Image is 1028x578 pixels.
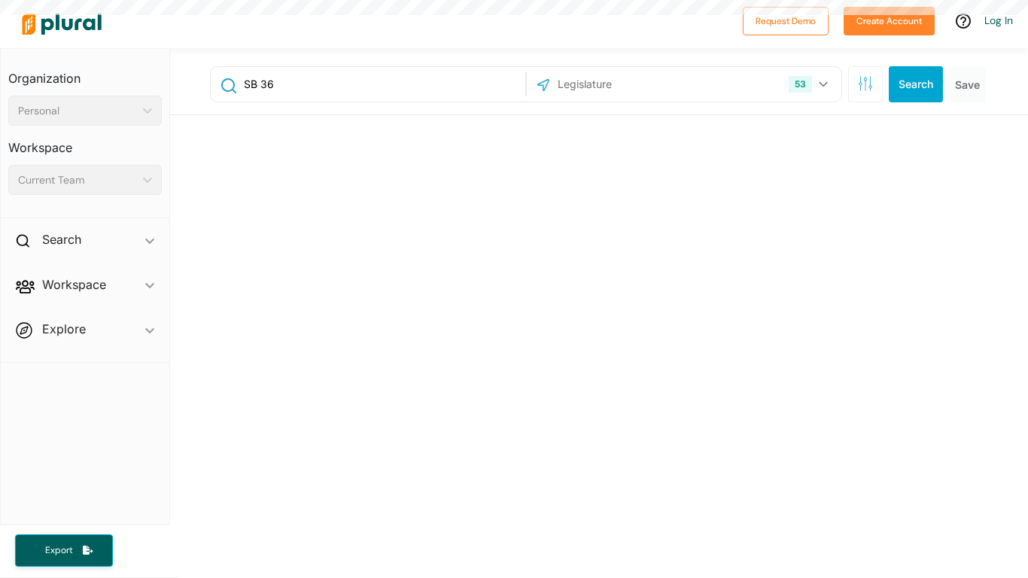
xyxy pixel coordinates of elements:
[15,534,113,567] button: Export
[858,76,873,89] span: Search Filters
[844,7,935,35] button: Create Account
[35,544,83,557] span: Export
[949,66,986,102] button: Save
[8,56,162,90] h3: Organization
[743,12,829,28] a: Request Demo
[743,7,829,35] button: Request Demo
[984,14,1013,27] a: Log In
[844,12,935,28] a: Create Account
[8,126,162,159] h3: Workspace
[242,70,522,99] input: Enter keywords, bill # or legislator name
[783,70,838,99] button: 53
[18,103,137,119] div: Personal
[18,172,137,188] div: Current Team
[42,231,81,248] h2: Search
[789,76,812,93] div: 53
[556,70,717,99] input: Legislature
[889,66,943,102] button: Search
